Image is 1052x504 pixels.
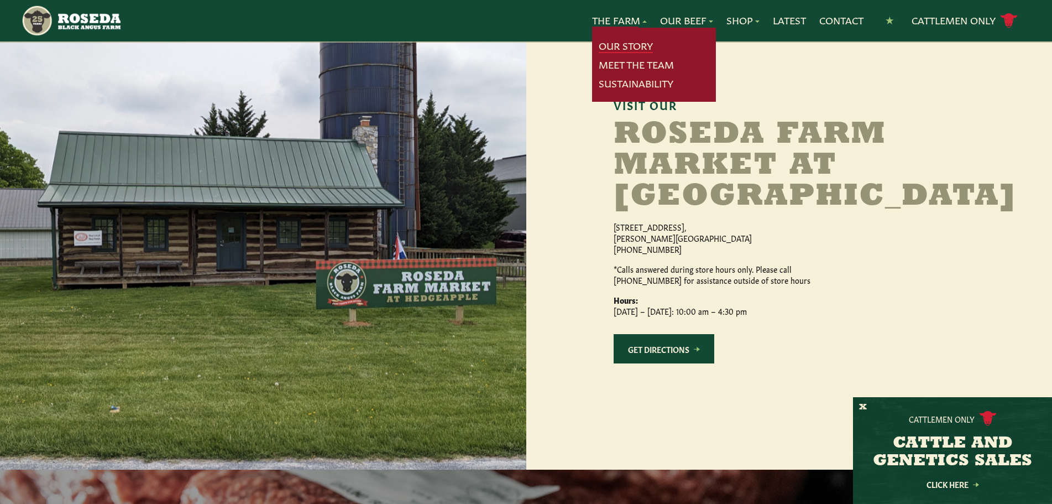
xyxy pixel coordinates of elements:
[867,435,1038,470] h3: CATTLE AND GENETICS SALES
[21,4,120,37] img: https://roseda.com/wp-content/uploads/2021/05/roseda-25-header.png
[614,263,846,285] p: *Calls answered during store hours only. Please call [PHONE_NUMBER] for assistance outside of sto...
[614,334,714,363] a: Get Directions
[726,13,760,28] a: Shop
[614,119,890,212] h2: Roseda Farm Market at [GEOGRAPHIC_DATA]
[859,402,867,413] button: X
[599,58,674,72] a: Meet The Team
[903,481,1002,488] a: Click Here
[599,39,653,53] a: Our Story
[614,221,846,254] p: [STREET_ADDRESS], [PERSON_NAME][GEOGRAPHIC_DATA] [PHONE_NUMBER]
[614,98,964,111] h6: Visit Our
[909,413,975,424] p: Cattlemen Only
[614,294,846,316] p: [DATE] – [DATE]: 10:00 am – 4:30 pm
[979,411,997,426] img: cattle-icon.svg
[599,76,673,91] a: Sustainability
[660,13,713,28] a: Our Beef
[592,13,647,28] a: The Farm
[773,13,806,28] a: Latest
[819,13,863,28] a: Contact
[912,11,1018,30] a: Cattlemen Only
[614,294,638,305] strong: Hours:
